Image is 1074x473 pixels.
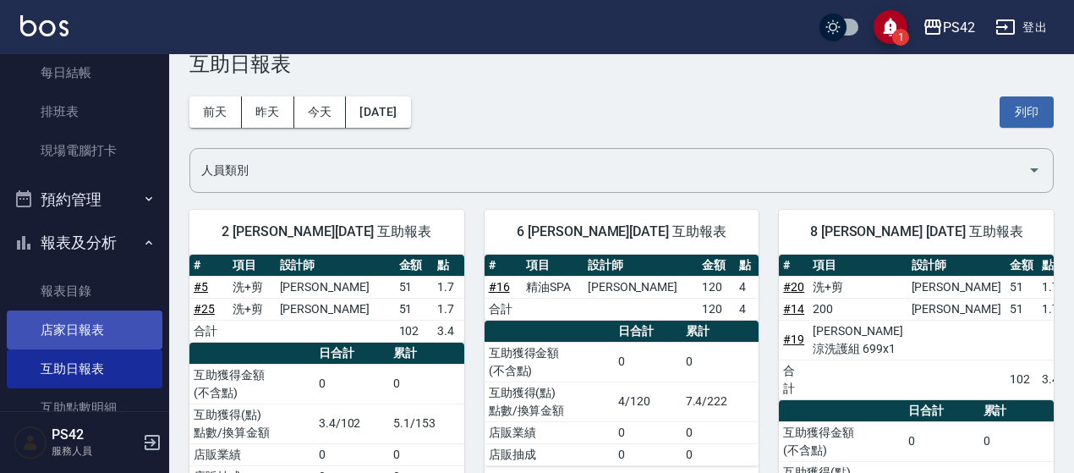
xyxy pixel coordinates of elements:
td: 0 [315,443,389,465]
td: 合計 [189,320,228,342]
td: [PERSON_NAME] [907,276,1006,298]
th: 金額 [395,255,434,277]
td: 0 [614,421,682,443]
td: 7.4/222 [682,382,759,421]
td: 洗+剪 [228,298,276,320]
td: 1.7 [1038,276,1063,298]
td: 互助獲得金額 (不含點) [779,421,904,461]
td: 4 [735,276,759,298]
td: 5.1/153 [389,404,463,443]
a: 報表目錄 [7,272,162,311]
button: 列印 [1000,96,1054,128]
td: 0 [682,342,759,382]
td: 102 [1006,360,1038,399]
th: 項目 [808,255,907,277]
a: 互助日報表 [7,349,162,388]
a: 互助點數明細 [7,388,162,427]
p: 服務人員 [52,443,138,459]
td: 51 [1006,298,1038,320]
td: 精油SPA [522,276,584,298]
td: 0 [979,421,1054,461]
td: 200 [808,298,907,320]
th: 點 [433,255,463,277]
td: 互助獲得金額 (不含點) [485,342,614,382]
th: 日合計 [904,400,978,422]
td: 0 [614,443,682,465]
td: 0 [682,421,759,443]
th: # [189,255,228,277]
a: 每日結帳 [7,53,162,92]
td: 0 [389,443,463,465]
span: 6 [PERSON_NAME][DATE] 互助報表 [505,223,739,240]
button: 昨天 [242,96,294,128]
a: #25 [194,302,215,316]
a: #16 [489,280,510,294]
span: 2 [PERSON_NAME][DATE] 互助報表 [210,223,444,240]
td: 互助獲得金額 (不含點) [189,364,315,404]
table: a dense table [779,255,1062,400]
a: #14 [783,302,804,316]
td: [PERSON_NAME] [276,276,395,298]
th: 點 [735,255,759,277]
td: 4 [735,298,759,320]
td: 0 [315,364,389,404]
th: 累計 [682,321,759,343]
button: PS42 [916,10,982,45]
a: #5 [194,280,208,294]
td: 洗+剪 [808,276,907,298]
td: 0 [904,421,978,461]
th: 項目 [228,255,276,277]
th: 金額 [698,255,735,277]
h3: 互助日報表 [189,52,1054,76]
a: 店家日報表 [7,311,162,349]
button: 預約管理 [7,178,162,222]
button: 今天 [294,96,347,128]
td: 1.7 [433,298,463,320]
td: 51 [395,298,434,320]
td: 4/120 [614,382,682,421]
td: 51 [1006,276,1038,298]
td: 3.4 [433,320,463,342]
td: 3.4/102 [315,404,389,443]
img: Logo [20,15,68,36]
td: 洗+剪 [228,276,276,298]
a: 現場電腦打卡 [7,131,162,170]
th: 日合計 [614,321,682,343]
td: 51 [395,276,434,298]
td: 店販業績 [189,443,315,465]
td: 1.7 [433,276,463,298]
th: # [779,255,808,277]
td: 互助獲得(點) 點數/換算金額 [485,382,614,421]
th: 設計師 [276,255,395,277]
input: 人員名稱 [197,156,1021,185]
th: 點 [1038,255,1063,277]
th: 設計師 [907,255,1006,277]
button: 登出 [989,12,1054,43]
a: #20 [783,280,804,294]
td: [PERSON_NAME] [907,298,1006,320]
a: 排班表 [7,92,162,131]
td: 120 [698,276,735,298]
td: 店販抽成 [485,443,614,465]
td: 互助獲得(點) 點數/換算金額 [189,404,315,443]
td: [PERSON_NAME] [584,276,698,298]
table: a dense table [485,255,759,321]
button: Open [1021,157,1048,184]
th: 項目 [522,255,584,277]
div: PS42 [943,17,975,38]
button: save [874,10,907,44]
td: 0 [614,342,682,382]
span: 8 [PERSON_NAME] [DATE] 互助報表 [799,223,1033,240]
h5: PS42 [52,426,138,443]
span: 1 [892,29,909,46]
td: 0 [682,443,759,465]
th: # [485,255,522,277]
th: 累計 [389,343,463,365]
td: 店販業績 [485,421,614,443]
button: 報表及分析 [7,221,162,265]
td: 120 [698,298,735,320]
th: 金額 [1006,255,1038,277]
th: 累計 [979,400,1054,422]
button: [DATE] [346,96,410,128]
th: 設計師 [584,255,698,277]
